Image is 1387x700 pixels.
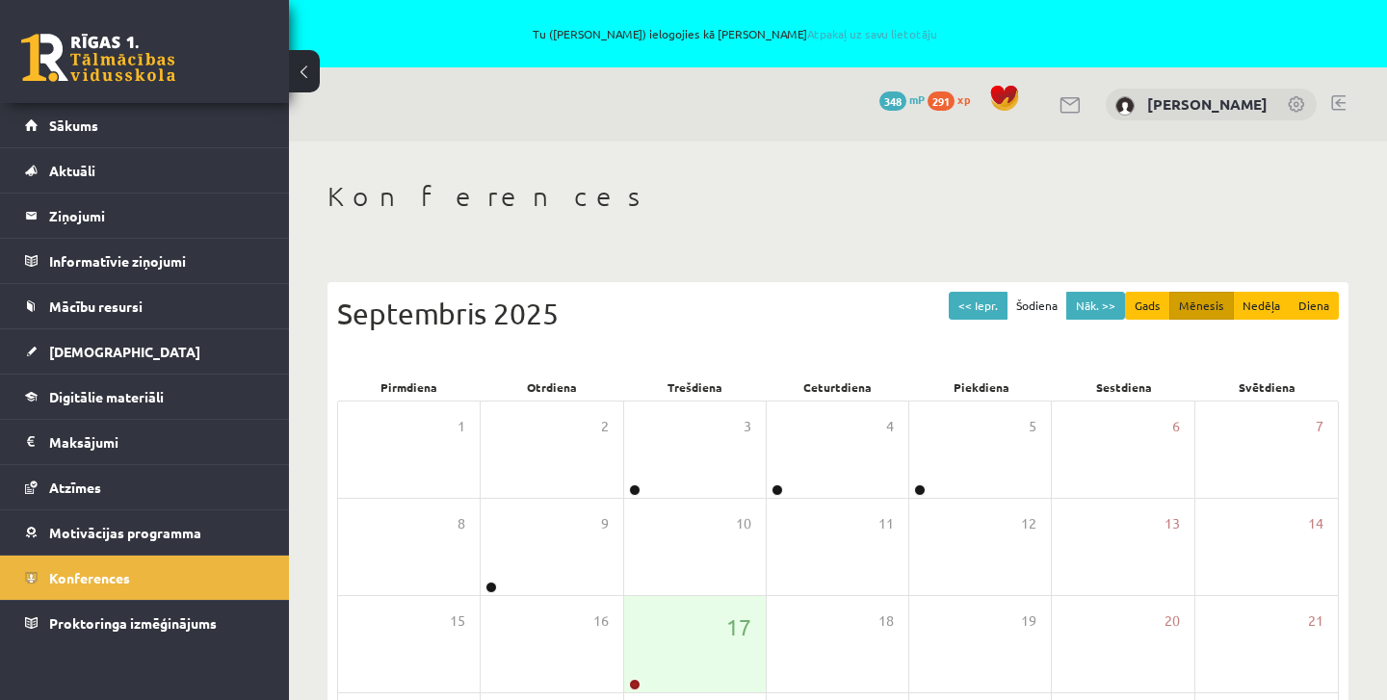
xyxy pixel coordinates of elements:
[1172,416,1180,437] span: 6
[878,610,894,632] span: 18
[807,26,937,41] a: Atpakaļ uz savu lietotāju
[25,420,265,464] a: Maksājumi
[593,610,609,632] span: 16
[879,91,906,111] span: 348
[601,513,609,534] span: 9
[25,329,265,374] a: [DEMOGRAPHIC_DATA]
[1165,513,1180,534] span: 13
[49,298,143,315] span: Mācību resursi
[49,614,217,632] span: Proktoringa izmēģinājums
[25,375,265,419] a: Digitālie materiāli
[49,239,265,283] legend: Informatīvie ziņojumi
[481,374,624,401] div: Otrdiena
[337,374,481,401] div: Pirmdiena
[1021,610,1036,632] span: 19
[1233,292,1290,320] button: Nedēļa
[49,569,130,586] span: Konferences
[1007,292,1067,320] button: Šodiena
[1308,513,1323,534] span: 14
[949,292,1008,320] button: << Iepr.
[909,374,1053,401] div: Piekdiena
[49,420,265,464] legend: Maksājumi
[928,91,980,107] a: 291 xp
[1115,96,1135,116] img: Daniels Andrejs Mažis
[49,388,164,405] span: Digitālie materiāli
[1165,610,1180,632] span: 20
[49,117,98,134] span: Sākums
[49,479,101,496] span: Atzīmes
[222,28,1248,39] span: Tu ([PERSON_NAME]) ielogojies kā [PERSON_NAME]
[601,416,609,437] span: 2
[1125,292,1170,320] button: Gads
[1308,610,1323,632] span: 21
[25,556,265,600] a: Konferences
[25,103,265,147] a: Sākums
[25,465,265,509] a: Atzīmes
[458,513,465,534] span: 8
[337,292,1339,335] div: Septembris 2025
[49,343,200,360] span: [DEMOGRAPHIC_DATA]
[1029,416,1036,437] span: 5
[25,194,265,238] a: Ziņojumi
[49,194,265,238] legend: Ziņojumi
[25,601,265,645] a: Proktoringa izmēģinājums
[879,91,925,107] a: 348 mP
[450,610,465,632] span: 15
[49,524,201,541] span: Motivācijas programma
[25,510,265,555] a: Motivācijas programma
[327,180,1348,213] h1: Konferences
[1066,292,1125,320] button: Nāk. >>
[25,239,265,283] a: Informatīvie ziņojumi
[736,513,751,534] span: 10
[744,416,751,437] span: 3
[886,416,894,437] span: 4
[1289,292,1339,320] button: Diena
[1053,374,1196,401] div: Sestdiena
[1169,292,1234,320] button: Mēnesis
[458,416,465,437] span: 1
[1195,374,1339,401] div: Svētdiena
[49,162,95,179] span: Aktuāli
[21,34,175,82] a: Rīgas 1. Tālmācības vidusskola
[1147,94,1268,114] a: [PERSON_NAME]
[1316,416,1323,437] span: 7
[878,513,894,534] span: 11
[767,374,910,401] div: Ceturtdiena
[928,91,955,111] span: 291
[726,610,751,643] span: 17
[25,284,265,328] a: Mācību resursi
[957,91,970,107] span: xp
[909,91,925,107] span: mP
[25,148,265,193] a: Aktuāli
[623,374,767,401] div: Trešdiena
[1021,513,1036,534] span: 12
